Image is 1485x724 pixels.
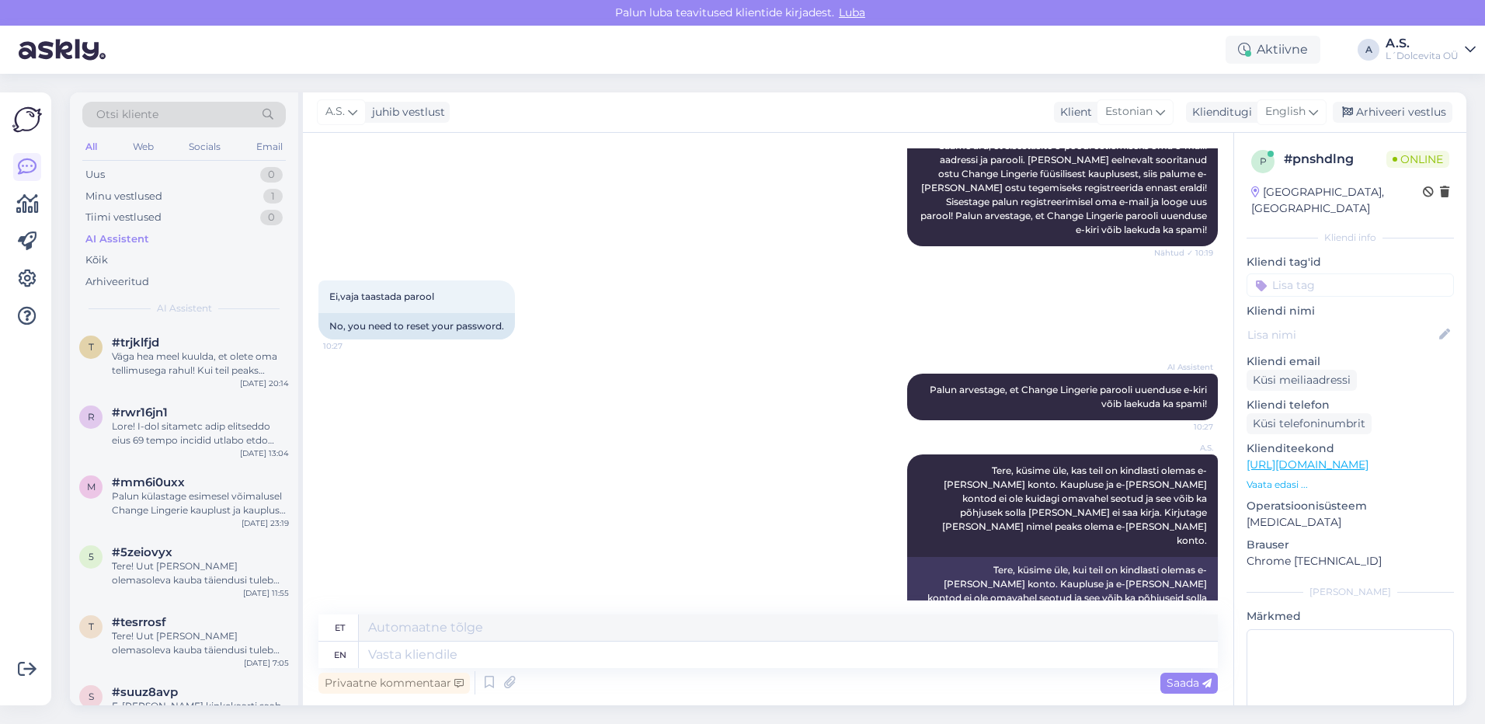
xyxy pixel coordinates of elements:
[1247,458,1368,472] a: [URL][DOMAIN_NAME]
[1167,676,1212,690] span: Saada
[1251,184,1423,217] div: [GEOGRAPHIC_DATA], [GEOGRAPHIC_DATA]
[112,419,289,447] div: Lore! I-dol sitametc adip elitseddo eius 69 tempo incidid utlabo etdo magnaaliquaen. Admini venia...
[1247,397,1454,413] p: Kliendi telefon
[323,340,381,352] span: 10:27
[1333,102,1452,123] div: Arhiveeri vestlus
[253,137,286,157] div: Email
[112,629,289,657] div: Tere! Uut [PERSON_NAME] olemasoleva kauba täiendusi tuleb üldjuhul juurde iga nädal. Paraku ei ol...
[1260,155,1267,167] span: p
[112,685,178,699] span: #suuz8avp
[1186,104,1252,120] div: Klienditugi
[244,657,289,669] div: [DATE] 7:05
[942,465,1209,546] span: Tere, küsime üle, kas teil on kindlasti olemas e-[PERSON_NAME] konto. Kaupluse ja e-[PERSON_NAME]...
[96,106,158,123] span: Otsi kliente
[1247,231,1454,245] div: Kliendi info
[1247,514,1454,531] p: [MEDICAL_DATA]
[1265,103,1306,120] span: English
[1226,36,1320,64] div: Aktiivne
[834,5,870,19] span: Luba
[87,481,96,493] span: m
[1247,478,1454,492] p: Vaata edasi ...
[260,167,283,183] div: 0
[1247,370,1357,391] div: Küsi meiliaadressi
[1105,103,1153,120] span: Estonian
[112,559,289,587] div: Tere! Uut [PERSON_NAME] olemasoleva kauba täiendusi tuleb üldjuhul juurde iga nädal. Paraku ei ol...
[112,406,168,419] span: #rwr16jn1
[89,691,94,702] span: s
[1386,37,1459,50] div: A.S.
[242,517,289,529] div: [DATE] 23:19
[130,137,157,157] div: Web
[329,291,434,302] span: Ei,vaja taastada parool
[1247,537,1454,553] p: Brauser
[366,104,445,120] div: juhib vestlust
[318,673,470,694] div: Privaatne kommentaar
[89,621,94,632] span: t
[1154,247,1213,259] span: Nähtud ✓ 10:19
[1247,273,1454,297] input: Lisa tag
[85,231,149,247] div: AI Assistent
[112,489,289,517] div: Palun külastage esimesel võimalusel Change Lingerie kauplust ja kaupluse juhataja annab hinnangu ...
[1386,50,1459,62] div: L´Dolcevita OÜ
[157,301,212,315] span: AI Assistent
[186,137,224,157] div: Socials
[240,447,289,459] div: [DATE] 13:04
[112,615,166,629] span: #tesrrosf
[85,189,162,204] div: Minu vestlused
[907,557,1218,639] div: Tere, küsime üle, kui teil on kindlasti olemas e-[PERSON_NAME] konto. Kaupluse ja e-[PERSON_NAME]...
[1247,303,1454,319] p: Kliendi nimi
[88,411,95,423] span: r
[1247,440,1454,457] p: Klienditeekond
[1247,413,1372,434] div: Küsi telefoninumbrit
[112,350,289,378] div: Väga hea meel kuulda, et olete oma tellimusega rahul! Kui teil peaks tulevikus tekkima küsimusi v...
[112,545,172,559] span: #5zeiovyx
[1054,104,1092,120] div: Klient
[89,341,94,353] span: t
[1247,585,1454,599] div: [PERSON_NAME]
[334,642,346,668] div: en
[1155,421,1213,433] span: 10:27
[930,384,1209,409] span: Palun arvestage, et Change Lingerie parooli uuenduse e-kiri võib laekuda ka spami!
[1247,498,1454,514] p: Operatsioonisüsteem
[260,210,283,225] div: 0
[1247,353,1454,370] p: Kliendi email
[1386,151,1449,168] span: Online
[1284,150,1386,169] div: # pnshdlng
[112,336,159,350] span: #trjklfjd
[318,313,515,339] div: No, you need to reset your password.
[89,551,94,562] span: 5
[1247,553,1454,569] p: Chrome [TECHNICAL_ID]
[920,112,1209,235] span: Tere! Saame aru, et sisestasite e-poodi ostlemiseks oma e-maili aadressi ja parooli. [PERSON_NAME...
[85,274,149,290] div: Arhiveeritud
[1247,326,1436,343] input: Lisa nimi
[243,587,289,599] div: [DATE] 11:55
[263,189,283,204] div: 1
[112,475,185,489] span: #mm6i0uxx
[335,614,345,641] div: et
[85,252,108,268] div: Kõik
[12,105,42,134] img: Askly Logo
[85,167,105,183] div: Uus
[1358,39,1379,61] div: A
[325,103,345,120] span: A.S.
[240,378,289,389] div: [DATE] 20:14
[1386,37,1476,62] a: A.S.L´Dolcevita OÜ
[85,210,162,225] div: Tiimi vestlused
[1247,608,1454,625] p: Märkmed
[82,137,100,157] div: All
[1155,442,1213,454] span: A.S.
[1247,254,1454,270] p: Kliendi tag'id
[1155,361,1213,373] span: AI Assistent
